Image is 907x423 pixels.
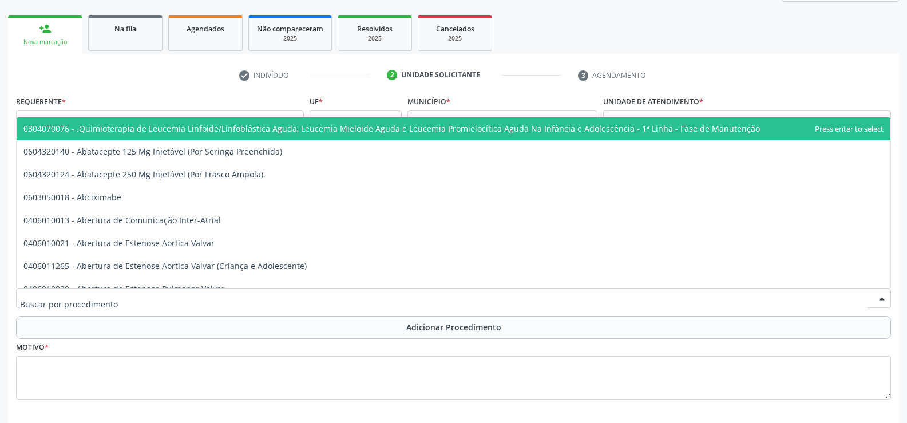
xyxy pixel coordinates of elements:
span: Unidade de Saude da Familia Ver [PERSON_NAME] [607,114,868,126]
div: Unidade solicitante [401,70,480,80]
span: Na fila [114,24,136,34]
div: Nova marcação [16,38,74,46]
button: Adicionar Procedimento [16,316,891,339]
span: 0406010030 - Abertura de Estenose Pulmonar Valvar [23,283,225,294]
span: 0406010013 - Abertura de Comunicação Inter-Atrial [23,215,221,226]
span: Cancelados [436,24,474,34]
label: Requerente [16,93,66,110]
span: [PERSON_NAME] [411,114,574,126]
span: 0304070076 - .Quimioterapia de Leucemia Linfoide/Linfoblástica Aguda, Leucemia Mieloide Aguda e L... [23,123,760,134]
label: UF [310,93,323,110]
label: Unidade de atendimento [603,93,703,110]
span: 0603050018 - Abciximabe [23,192,121,203]
span: Adicionar Procedimento [406,321,501,333]
span: 0604320124 - Abatacepte 250 Mg Injetável (Por Frasco Ampola). [23,169,266,180]
div: 2 [387,70,397,80]
label: Município [407,93,450,110]
input: Buscar por procedimento [20,292,868,315]
div: 2025 [257,34,323,43]
div: person_add [39,22,52,35]
div: 2025 [346,34,403,43]
div: 2025 [426,34,484,43]
label: Motivo [16,339,49,357]
span: 0406010021 - Abertura de Estenose Aortica Valvar [23,238,215,248]
span: Agendados [187,24,224,34]
span: AL [314,114,378,126]
span: 0406011265 - Abertura de Estenose Aortica Valvar (Criança e Adolescente) [23,260,307,271]
span: Não compareceram [257,24,323,34]
span: Resolvidos [357,24,393,34]
span: 0604320140 - Abatacepte 125 Mg Injetável (Por Seringa Preenchida) [23,146,282,157]
span: Médico(a) [20,114,280,126]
